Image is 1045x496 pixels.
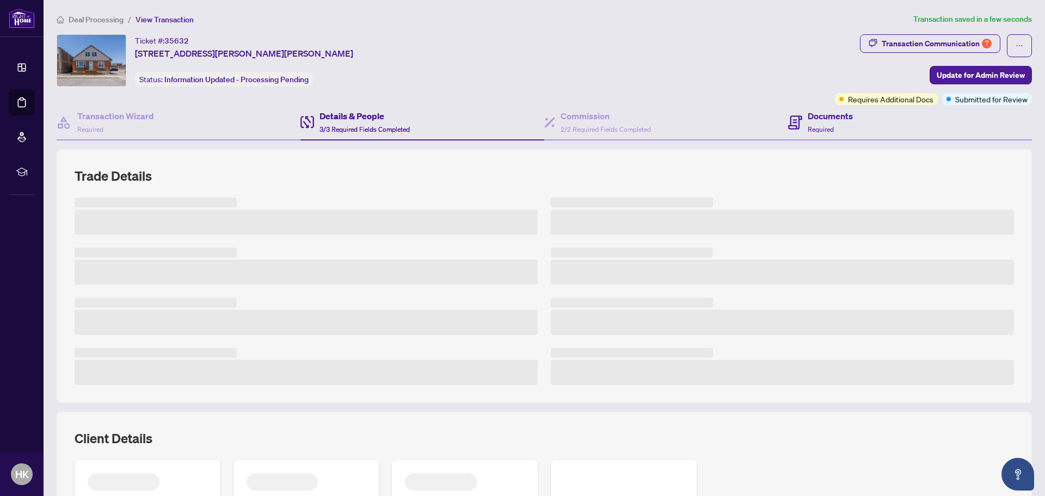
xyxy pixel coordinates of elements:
[937,66,1025,84] span: Update for Admin Review
[135,34,189,47] div: Ticket #:
[561,109,651,123] h4: Commission
[860,34,1000,53] button: Transaction Communication7
[57,16,64,23] span: home
[15,467,29,482] span: HK
[128,13,131,26] li: /
[982,39,992,48] div: 7
[69,15,124,25] span: Deal Processing
[164,36,189,46] span: 35632
[164,75,309,84] span: Information Updated - Processing Pending
[57,35,126,86] img: IMG-N12143019_1.jpg
[808,109,853,123] h4: Documents
[77,125,103,133] span: Required
[561,125,651,133] span: 2/2 Required Fields Completed
[913,13,1032,26] article: Transaction saved in a few seconds
[75,430,152,447] h2: Client Details
[319,125,410,133] span: 3/3 Required Fields Completed
[9,8,35,28] img: logo
[930,66,1032,84] button: Update for Admin Review
[808,125,834,133] span: Required
[75,167,1014,185] h2: Trade Details
[135,72,313,87] div: Status:
[319,109,410,123] h4: Details & People
[848,93,933,105] span: Requires Additional Docs
[135,47,353,60] span: [STREET_ADDRESS][PERSON_NAME][PERSON_NAME]
[1001,458,1034,491] button: Open asap
[136,15,194,25] span: View Transaction
[955,93,1028,105] span: Submitted for Review
[77,109,154,123] h4: Transaction Wizard
[1016,42,1023,50] span: ellipsis
[882,35,992,52] div: Transaction Communication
